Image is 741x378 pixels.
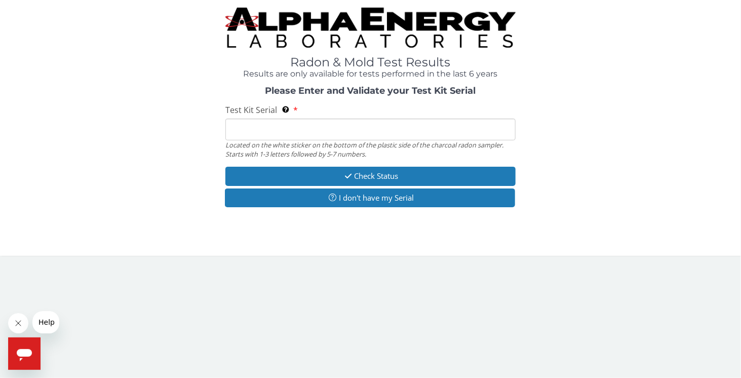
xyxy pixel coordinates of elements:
[8,337,41,370] iframe: Button to launch messaging window
[225,104,277,116] span: Test Kit Serial
[225,56,516,69] h1: Radon & Mold Test Results
[8,313,28,333] iframe: Close message
[225,69,516,79] h4: Results are only available for tests performed in the last 6 years
[225,188,515,207] button: I don't have my Serial
[225,140,516,159] div: Located on the white sticker on the bottom of the plastic side of the charcoal radon sampler. Sta...
[265,85,476,96] strong: Please Enter and Validate your Test Kit Serial
[225,8,516,48] img: TightCrop.jpg
[32,311,59,333] iframe: Message from company
[225,167,516,185] button: Check Status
